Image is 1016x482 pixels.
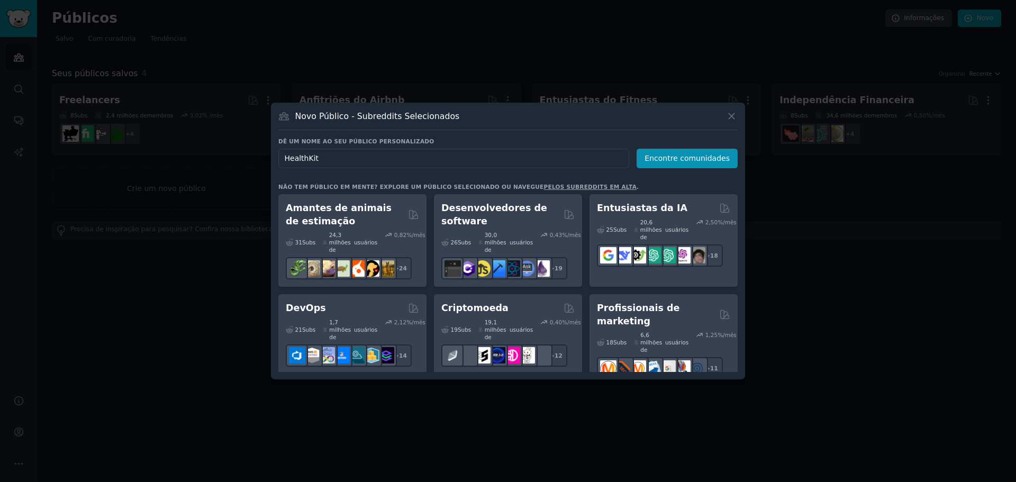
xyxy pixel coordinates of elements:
[474,347,491,363] img: participante da etnia
[562,232,581,238] font: %/mês
[705,332,718,338] font: 1,25
[659,360,676,377] img: anúncios do Google
[489,347,505,363] img: web3
[286,303,326,313] font: DevOps
[295,239,302,245] font: 31
[550,232,562,238] font: 0,43
[674,247,691,263] img: OpenAIDev
[333,260,350,277] img: tartaruga
[289,347,305,363] img: azuredevops
[354,326,377,333] font: usuários
[665,226,688,233] font: usuários
[659,247,676,263] img: prompts_do_chatgpt_
[485,232,506,253] font: 30,0 milhões de
[600,247,616,263] img: GoogleGeminiAI
[613,339,627,345] font: Subs
[302,326,315,333] font: Subs
[378,260,394,277] img: raça de cachorro
[399,352,407,359] font: 14
[295,111,460,121] font: Novo Público - Subreddits Selecionados
[348,347,365,363] img: engenharia de plataforma
[329,319,351,340] font: 1,7 milhões de
[645,247,661,263] img: Design do prompt do chatgpt
[630,360,646,377] img: Pergunte ao Marketing
[510,239,533,245] font: usuários
[640,219,662,240] font: 20,6 milhões de
[519,260,535,277] img: Pergunte à Ciência da Computação
[441,203,547,226] font: Desenvolvedores de software
[519,347,535,363] img: CriptoNotícias
[555,265,563,271] font: 19
[640,332,662,353] font: 6,6 milhões de
[674,360,691,377] img: Pesquisa de Marketing
[718,332,737,338] font: %/mês
[394,232,406,238] font: 0,82
[354,239,377,245] font: usuários
[705,219,718,225] font: 2,50
[533,260,550,277] img: elixir
[319,260,335,277] img: lagartixas-leopardo
[441,303,509,313] font: Criptomoeda
[406,232,425,238] font: %/mês
[533,347,550,363] img: definição_
[399,265,407,271] font: 24
[606,226,613,233] font: 25
[304,260,320,277] img: bola python
[458,239,471,245] font: Subs
[406,319,425,325] font: %/mês
[286,203,392,226] font: Amantes de animais de estimação
[613,226,627,233] font: Subs
[333,347,350,363] img: Links DevOps
[637,149,738,168] button: Encontre comunidades
[665,339,688,345] font: usuários
[600,360,616,377] img: marketing_de_conteúdo
[459,260,476,277] img: c sustenido
[645,360,661,377] img: Marketing por e-mail
[544,184,637,190] a: pelos subreddits em alta
[615,247,631,263] img: Busca Profunda
[606,339,613,345] font: 18
[474,260,491,277] img: aprenda javascript
[289,260,305,277] img: herpetologia
[363,347,379,363] img: aws_cdk
[302,239,315,245] font: Subs
[348,260,365,277] img: calopsita
[597,303,679,326] font: Profissionais de marketing
[458,326,471,333] font: Subs
[510,326,533,333] font: usuários
[459,347,476,363] img: 0xPolígono
[451,326,458,333] font: 19
[550,319,562,325] font: 0,40
[710,252,718,259] font: 18
[689,247,705,263] img: Inteligência Artificial
[562,319,581,325] font: %/mês
[689,360,705,377] img: Marketing Online
[645,154,730,162] font: Encontre comunidades
[278,184,544,190] font: Não tem público em mente? Explore um público selecionado ou navegue
[504,347,520,363] img: defiblockchain
[295,326,302,333] font: 21
[394,319,406,325] font: 2,12
[615,360,631,377] img: bigseo
[597,203,687,213] font: Entusiastas da IA
[710,365,718,371] font: 11
[637,184,639,190] font: .
[319,347,335,363] img: Docker_DevOps
[718,219,737,225] font: %/mês
[504,260,520,277] img: reativo nativo
[378,347,394,363] img: Engenheiros de Plataforma
[489,260,505,277] img: Programação iOS
[329,232,351,253] font: 24,3 milhões de
[630,247,646,263] img: Catálogo de ferramentas de IA
[444,347,461,363] img: finanças étnicas
[444,260,461,277] img: software
[363,260,379,277] img: PetAdvice
[451,239,458,245] font: 26
[555,352,563,359] font: 12
[304,347,320,363] img: Especialistas Certificados pela AWS
[278,149,629,168] input: Escolha um nome curto, como "Profissionais de Marketing Digital" ou "Cineastas"
[485,319,506,340] font: 19,1 milhões de
[278,138,434,144] font: Dê um nome ao seu público personalizado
